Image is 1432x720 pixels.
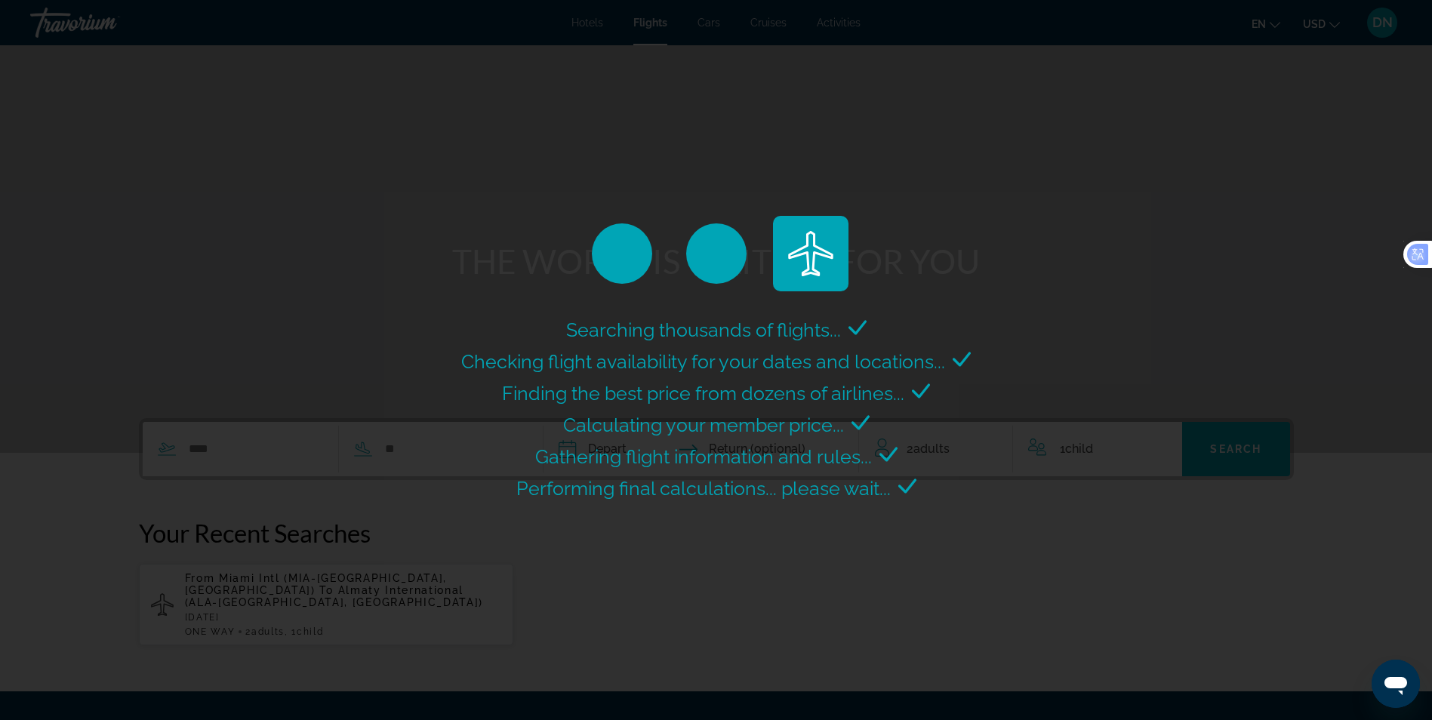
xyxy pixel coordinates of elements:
[535,445,872,468] span: Gathering flight information and rules...
[502,382,904,405] span: Finding the best price from dozens of airlines...
[563,414,844,436] span: Calculating your member price...
[516,477,891,500] span: Performing final calculations... please wait...
[461,350,945,373] span: Checking flight availability for your dates and locations...
[1372,660,1420,708] iframe: Button to launch messaging window
[566,318,841,341] span: Searching thousands of flights...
